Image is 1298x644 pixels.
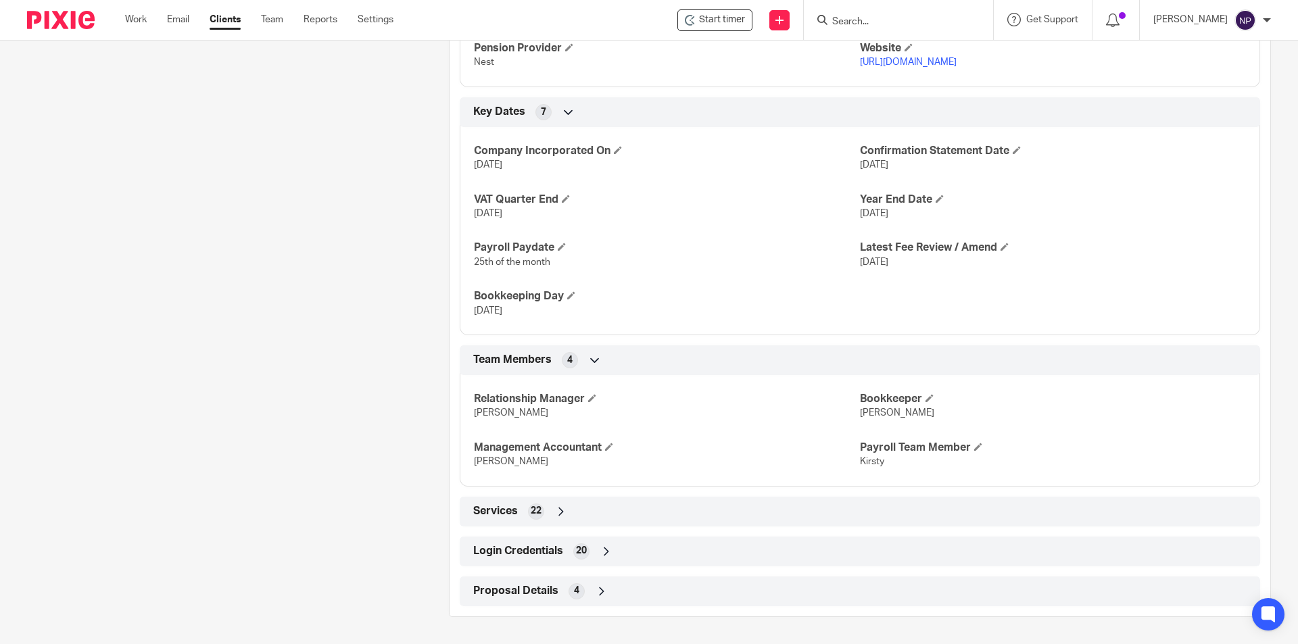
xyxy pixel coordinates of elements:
[567,353,573,367] span: 4
[860,408,934,418] span: [PERSON_NAME]
[474,193,860,207] h4: VAT Quarter End
[860,241,1246,255] h4: Latest Fee Review / Amend
[473,584,558,598] span: Proposal Details
[474,257,550,267] span: 25th of the month
[474,160,502,170] span: [DATE]
[473,544,563,558] span: Login Credentials
[860,457,884,466] span: Kirsty
[860,144,1246,158] h4: Confirmation Statement Date
[474,144,860,158] h4: Company Incorporated On
[474,392,860,406] h4: Relationship Manager
[576,544,587,558] span: 20
[473,504,518,518] span: Services
[574,584,579,597] span: 4
[27,11,95,29] img: Pixie
[474,441,860,455] h4: Management Accountant
[473,353,552,367] span: Team Members
[860,257,888,267] span: [DATE]
[210,13,241,26] a: Clients
[474,289,860,303] h4: Bookkeeping Day
[677,9,752,31] div: Apian Limited
[860,193,1246,207] h4: Year End Date
[474,209,502,218] span: [DATE]
[860,160,888,170] span: [DATE]
[831,16,953,28] input: Search
[261,13,283,26] a: Team
[541,105,546,119] span: 7
[1234,9,1256,31] img: svg%3E
[473,105,525,119] span: Key Dates
[474,457,548,466] span: [PERSON_NAME]
[304,13,337,26] a: Reports
[474,41,860,55] h4: Pension Provider
[474,408,548,418] span: [PERSON_NAME]
[1026,15,1078,24] span: Get Support
[474,57,494,67] span: Nest
[860,57,957,67] a: [URL][DOMAIN_NAME]
[125,13,147,26] a: Work
[358,13,393,26] a: Settings
[699,13,745,27] span: Start timer
[531,504,542,518] span: 22
[474,306,502,316] span: [DATE]
[860,441,1246,455] h4: Payroll Team Member
[1153,13,1228,26] p: [PERSON_NAME]
[860,209,888,218] span: [DATE]
[860,392,1246,406] h4: Bookkeeper
[167,13,189,26] a: Email
[860,41,1246,55] h4: Website
[474,241,860,255] h4: Payroll Paydate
